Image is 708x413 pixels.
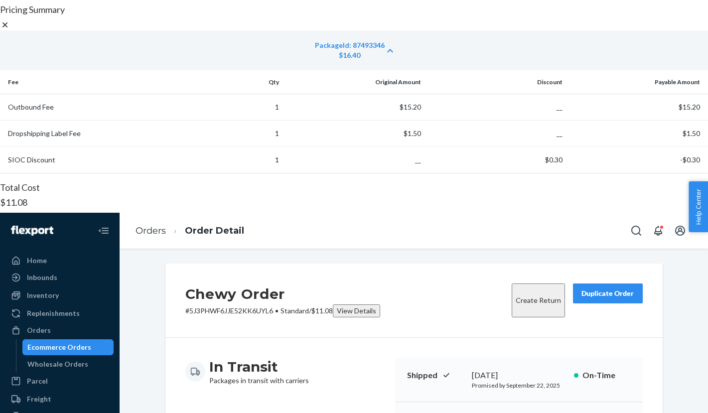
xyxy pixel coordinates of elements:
[315,40,385,50] div: PackageId: 87493346
[425,121,566,147] td: __
[566,70,708,94] th: Payable Amount
[566,147,708,173] td: -$0.30
[425,147,566,173] td: $0.30
[283,94,425,121] td: $15.20
[425,94,566,121] td: __
[283,70,425,94] th: Original Amount
[566,121,708,147] td: $1.50
[425,70,566,94] th: Discount
[566,94,708,121] td: $15.20
[212,121,283,147] td: 1
[212,94,283,121] td: 1
[212,70,283,94] th: Qty
[283,121,425,147] td: $1.50
[212,147,283,173] td: 1
[283,147,425,173] td: __
[315,50,385,60] div: $16.40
